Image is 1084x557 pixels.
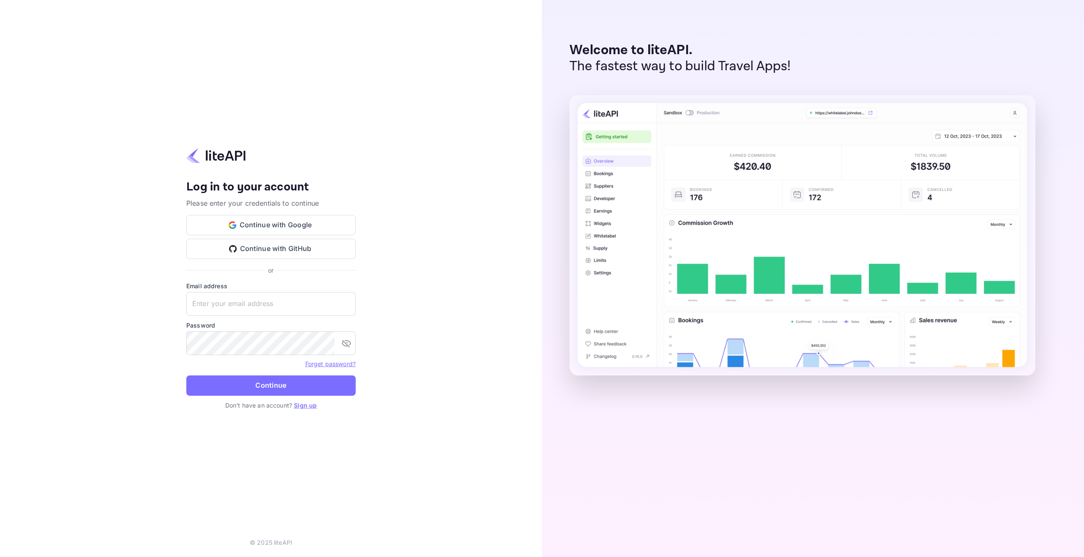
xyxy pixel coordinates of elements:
a: Sign up [294,402,317,409]
label: Password [186,321,356,330]
img: liteapi [186,147,246,164]
p: The fastest way to build Travel Apps! [570,58,791,74]
a: Forget password? [305,359,356,368]
input: Enter your email address [186,292,356,316]
p: Welcome to liteAPI. [570,42,791,58]
button: Continue with Google [186,215,356,235]
p: Don't have an account? [186,401,356,410]
label: Email address [186,281,356,290]
button: toggle password visibility [338,335,355,352]
p: Please enter your credentials to continue [186,198,356,208]
button: Continue [186,375,356,396]
button: Continue with GitHub [186,239,356,259]
p: or [268,266,274,275]
img: liteAPI Dashboard Preview [570,95,1035,375]
a: Forget password? [305,360,356,367]
p: © 2025 liteAPI [250,538,292,547]
h4: Log in to your account [186,180,356,195]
